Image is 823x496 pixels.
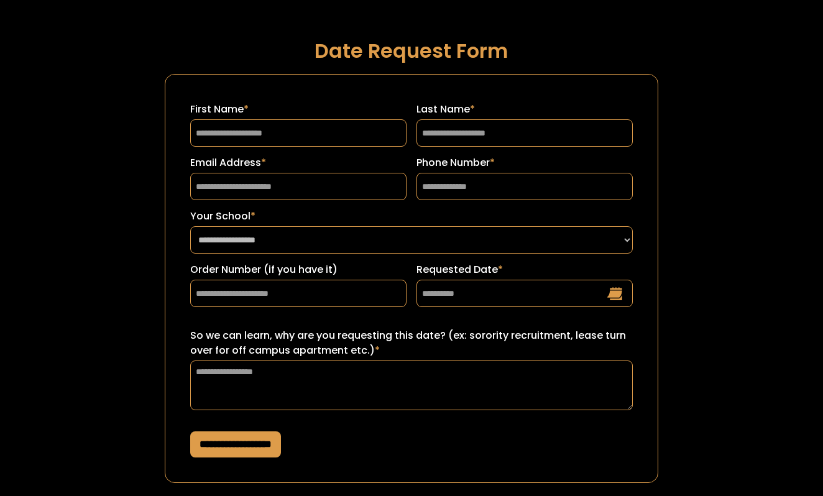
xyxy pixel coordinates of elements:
label: So we can learn, why are you requesting this date? (ex: sorority recruitment, lease turn over for... [190,328,633,358]
label: Email Address [190,155,407,170]
label: Your School [190,209,633,224]
label: Order Number (if you have it) [190,262,407,277]
form: Request a Date Form [165,74,658,483]
label: Phone Number [416,155,633,170]
label: Last Name [416,102,633,117]
label: First Name [190,102,407,117]
h1: Date Request Form [165,40,658,62]
label: Requested Date [416,262,633,277]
